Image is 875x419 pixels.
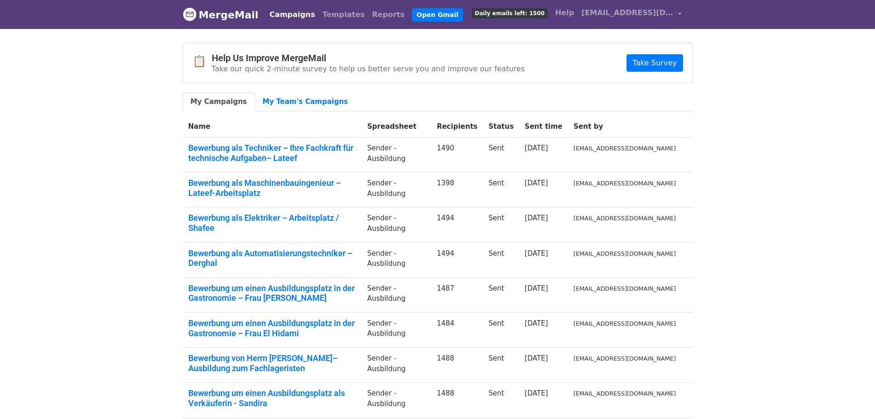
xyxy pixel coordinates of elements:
[574,285,676,292] small: [EMAIL_ADDRESS][DOMAIN_NAME]
[183,92,255,111] a: My Campaigns
[578,4,685,25] a: [EMAIL_ADDRESS][DOMAIN_NAME]
[188,283,356,303] a: Bewerbung um einen Ausbildungsplatz in der Gastronomie – Frau [PERSON_NAME]
[362,277,431,312] td: Sender -Ausbildung
[468,4,552,22] a: Daily emails left: 1500
[188,248,356,268] a: Bewerbung als Automatisierungstechniker – Derghal
[412,8,463,22] a: Open Gmail
[483,383,519,418] td: Sent
[483,312,519,347] td: Sent
[183,5,259,24] a: MergeMail
[362,383,431,418] td: Sender -Ausbildung
[525,179,548,187] a: [DATE]
[431,138,483,172] td: 1490
[192,55,212,68] span: 📋
[362,172,431,207] td: Sender -Ausbildung
[525,389,548,397] a: [DATE]
[574,390,676,397] small: [EMAIL_ADDRESS][DOMAIN_NAME]
[525,249,548,258] a: [DATE]
[519,116,568,138] th: Sent time
[483,116,519,138] th: Status
[472,8,548,18] span: Daily emails left: 1500
[431,207,483,242] td: 1494
[431,172,483,207] td: 1398
[212,52,525,63] h4: Help Us Improve MergeMail
[362,242,431,277] td: Sender -Ausbildung
[525,319,548,327] a: [DATE]
[574,215,676,222] small: [EMAIL_ADDRESS][DOMAIN_NAME]
[627,54,683,72] a: Take Survey
[483,172,519,207] td: Sent
[362,348,431,383] td: Sender -Ausbildung
[552,4,578,22] a: Help
[574,180,676,187] small: [EMAIL_ADDRESS][DOMAIN_NAME]
[574,145,676,152] small: [EMAIL_ADDRESS][DOMAIN_NAME]
[183,7,197,21] img: MergeMail logo
[483,348,519,383] td: Sent
[568,116,682,138] th: Sent by
[362,312,431,347] td: Sender -Ausbildung
[525,144,548,152] a: [DATE]
[188,318,356,338] a: Bewerbung um einen Ausbildungsplatz in der Gastronomie – Frau El Hidami
[188,178,356,198] a: Bewerbung als Maschinenbauingenieur – Lateef-Arbeitsplatz
[525,354,548,362] a: [DATE]
[212,64,525,74] p: Take our quick 2-minute survey to help us better serve you and improve our features
[362,116,431,138] th: Spreadsheet
[255,92,356,111] a: My Team's Campaigns
[362,207,431,242] td: Sender -Ausbildung
[574,355,676,362] small: [EMAIL_ADDRESS][DOMAIN_NAME]
[319,6,368,24] a: Templates
[431,312,483,347] td: 1484
[431,383,483,418] td: 1488
[188,143,356,163] a: Bewerbung als Techniker – Ihre Fachkraft für technische Aufgaben– Lateef
[266,6,319,24] a: Campaigns
[574,250,676,257] small: [EMAIL_ADDRESS][DOMAIN_NAME]
[581,7,673,18] span: [EMAIL_ADDRESS][DOMAIN_NAME]
[362,138,431,172] td: Sender -Ausbildung
[574,320,676,327] small: [EMAIL_ADDRESS][DOMAIN_NAME]
[431,242,483,277] td: 1494
[431,348,483,383] td: 1488
[188,388,356,408] a: Bewerbung um einen Ausbildungsplatz als Verkäuferin - Sandira
[368,6,408,24] a: Reports
[183,116,362,138] th: Name
[188,353,356,373] a: Bewerbung von Herrn [PERSON_NAME]– Ausbildung zum Fachlageristen
[483,207,519,242] td: Sent
[525,284,548,293] a: [DATE]
[431,277,483,312] td: 1487
[188,213,356,233] a: Bewerbung als Elektriker – Arbeitsplatz / Shafee
[431,116,483,138] th: Recipients
[483,138,519,172] td: Sent
[483,242,519,277] td: Sent
[483,277,519,312] td: Sent
[525,214,548,222] a: [DATE]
